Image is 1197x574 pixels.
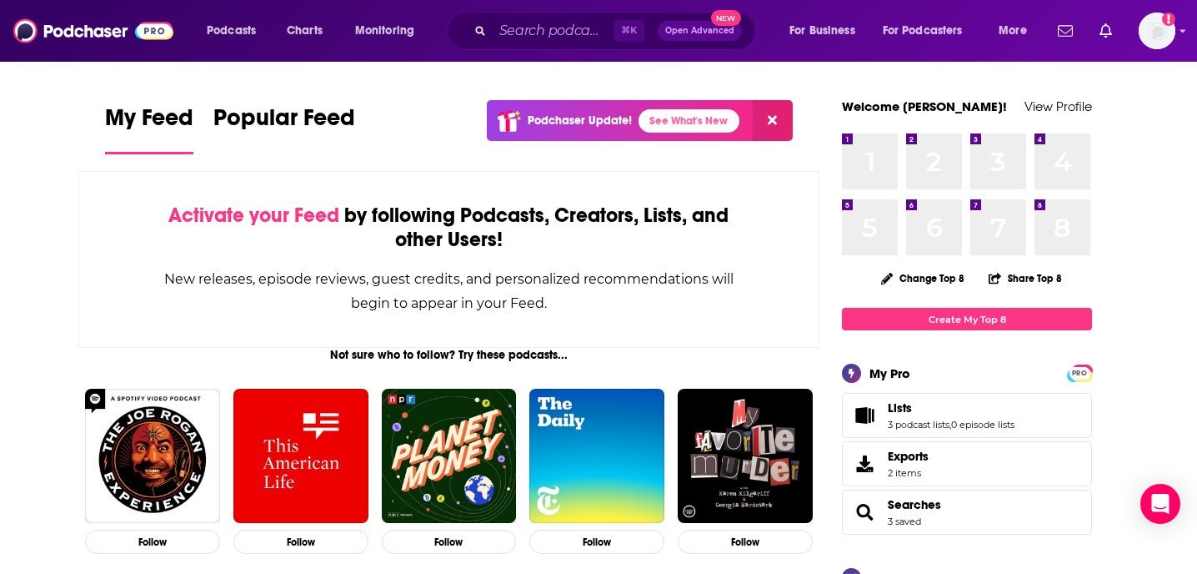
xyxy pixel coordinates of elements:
a: Show notifications dropdown [1093,17,1119,45]
img: This American Life [233,389,368,524]
input: Search podcasts, credits, & more... [493,18,614,44]
a: Welcome [PERSON_NAME]! [842,98,1007,114]
a: 3 podcast lists [888,419,949,430]
span: Open Advanced [665,27,734,35]
span: 2 items [888,467,929,479]
a: Create My Top 8 [842,308,1092,330]
a: Searches [888,497,941,512]
span: Activate your Feed [168,203,339,228]
a: Popular Feed [213,103,355,154]
button: Follow [85,530,220,554]
img: User Profile [1139,13,1175,49]
button: Change Top 8 [871,268,974,289]
div: Search podcasts, credits, & more... [463,12,772,50]
a: 0 episode lists [951,419,1014,430]
span: For Business [789,19,855,43]
button: Show profile menu [1139,13,1175,49]
span: Logged in as LTsub [1139,13,1175,49]
img: Podchaser - Follow, Share and Rate Podcasts [13,15,173,47]
img: Planet Money [382,389,517,524]
span: Exports [848,452,881,476]
span: ⌘ K [614,20,644,42]
svg: Add a profile image [1162,13,1175,26]
span: Lists [888,400,912,415]
a: View Profile [1024,98,1092,114]
button: Follow [529,530,664,554]
span: Podcasts [207,19,256,43]
button: open menu [778,18,876,44]
span: Monitoring [355,19,414,43]
span: Exports [888,449,929,464]
div: Not sure who to follow? Try these podcasts... [78,348,819,362]
a: Show notifications dropdown [1051,17,1079,45]
a: See What's New [639,109,739,133]
div: Open Intercom Messenger [1140,484,1180,524]
button: Follow [382,530,517,554]
button: open menu [872,18,987,44]
a: Searches [848,501,881,524]
a: My Feed [105,103,193,154]
span: More [999,19,1027,43]
span: PRO [1069,367,1089,380]
span: Popular Feed [213,103,355,142]
a: Charts [276,18,333,44]
a: Lists [888,400,1014,415]
button: open menu [195,18,278,44]
span: Lists [842,393,1092,438]
span: My Feed [105,103,193,142]
p: Podchaser Update! [528,113,632,128]
img: The Joe Rogan Experience [85,389,220,524]
span: New [711,10,741,26]
span: For Podcasters [883,19,963,43]
img: The Daily [529,389,664,524]
a: Lists [848,404,881,427]
div: My Pro [869,365,910,381]
button: Share Top 8 [988,262,1063,295]
button: open menu [987,18,1048,44]
a: Exports [842,441,1092,486]
span: Charts [287,19,323,43]
button: open menu [343,18,436,44]
div: by following Podcasts, Creators, Lists, and other Users! [163,204,735,252]
div: New releases, episode reviews, guest credits, and personalized recommendations will begin to appe... [163,267,735,315]
a: 3 saved [888,516,921,527]
span: Searches [842,490,1092,535]
button: Follow [678,530,813,554]
img: My Favorite Murder with Karen Kilgariff and Georgia Hardstark [678,389,813,524]
span: , [949,419,951,430]
button: Follow [233,530,368,554]
button: Open AdvancedNew [658,21,742,41]
a: PRO [1069,366,1089,379]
